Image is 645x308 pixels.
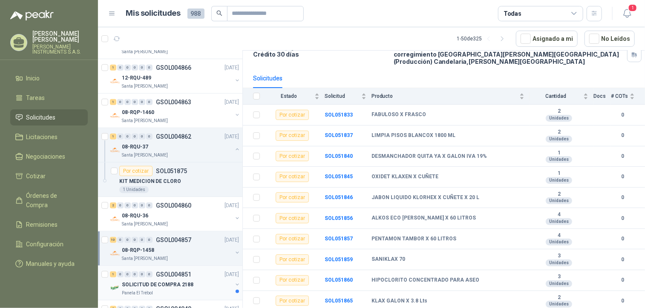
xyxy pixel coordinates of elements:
[546,115,572,122] div: Unidades
[139,65,145,71] div: 0
[265,93,313,99] span: Estado
[119,177,181,185] p: KIT MEDICION DE CLORO
[122,143,148,151] p: 08-RQU-37
[139,99,145,105] div: 0
[371,132,455,139] b: LIMPIA PISOS BLANCOX 1800 ML
[156,99,191,105] p: GSOL004863
[156,202,191,208] p: GSOL004860
[611,93,628,99] span: # COTs
[546,156,572,163] div: Unidades
[117,99,124,105] div: 0
[26,152,66,161] span: Negociaciones
[325,132,353,138] b: SOL051837
[225,133,239,141] p: [DATE]
[325,277,353,283] b: SOL051860
[26,132,58,142] span: Licitaciones
[371,88,530,105] th: Producto
[276,172,309,182] div: Por cotizar
[146,237,153,243] div: 0
[530,191,588,198] b: 2
[253,51,387,58] p: Crédito 30 días
[110,111,120,121] img: Company Logo
[371,93,518,99] span: Producto
[10,217,88,233] a: Remisiones
[122,74,151,82] p: 12-RQU-489
[122,212,148,220] p: 08-RQU-36
[122,246,154,254] p: 08-RQP-1458
[276,192,309,202] div: Por cotizar
[325,257,353,262] a: SOL051859
[110,76,120,86] img: Company Logo
[611,194,635,202] b: 0
[10,168,88,184] a: Cotizar
[371,256,405,263] b: SANIKLAX 70
[325,215,353,221] b: SOL051856
[530,253,588,260] b: 3
[276,234,309,244] div: Por cotizar
[10,109,88,125] a: Solicitudes
[156,65,191,71] p: GSOL004866
[276,254,309,265] div: Por cotizar
[146,271,153,277] div: 0
[325,112,353,118] a: SOL051833
[585,31,635,47] button: No Leídos
[117,202,124,208] div: 0
[110,131,241,159] a: 1 0 0 0 0 0 GSOL004862[DATE] Company Logo08-RQU-37Santa [PERSON_NAME]
[546,218,572,225] div: Unidades
[110,283,120,293] img: Company Logo
[371,153,487,160] b: DESMANCHADOR QUITA YA X GALON IVA 19%
[32,31,88,43] p: [PERSON_NAME] [PERSON_NAME]
[225,202,239,210] p: [DATE]
[110,237,116,243] div: 10
[325,236,353,242] a: SOL051857
[139,271,145,277] div: 0
[98,163,242,197] a: Por cotizarSOL051875KIT MEDICION DE CLORO1 Unidades
[10,10,54,20] img: Logo peakr
[276,275,309,285] div: Por cotizar
[26,93,45,103] span: Tareas
[530,170,588,177] b: 1
[110,248,120,259] img: Company Logo
[146,134,153,140] div: 0
[216,10,222,16] span: search
[530,88,593,105] th: Cantidad
[146,99,153,105] div: 0
[26,191,80,210] span: Órdenes de Compra
[628,4,637,12] span: 1
[593,88,611,105] th: Docs
[253,74,282,83] div: Solicitudes
[225,271,239,279] p: [DATE]
[530,274,588,280] b: 3
[276,213,309,223] div: Por cotizar
[530,108,588,115] b: 2
[325,174,353,180] b: SOL051845
[110,235,241,262] a: 10 0 0 0 0 0 GSOL004857[DATE] Company Logo08-RQP-1458Santa [PERSON_NAME]
[146,202,153,208] div: 0
[611,235,635,243] b: 0
[110,200,241,228] a: 2 0 0 0 0 0 GSOL004860[DATE] Company Logo08-RQU-36Santa [PERSON_NAME]
[124,65,131,71] div: 0
[156,134,191,140] p: GSOL004862
[325,153,353,159] b: SOL051840
[124,99,131,105] div: 0
[117,134,124,140] div: 0
[132,202,138,208] div: 0
[132,99,138,105] div: 0
[611,276,635,284] b: 0
[530,232,588,239] b: 4
[611,111,635,119] b: 0
[546,136,572,143] div: Unidades
[371,277,479,284] b: HIPOCLORITO CONCENTRADO PARA ASEO
[110,269,241,297] a: 1 0 0 0 0 0 GSOL004851[DATE] Company LogoSOLICITUD DE COMPRA 2188Panela El Trébol
[225,236,239,244] p: [DATE]
[10,129,88,145] a: Licitaciones
[156,237,191,243] p: GSOL004857
[325,88,371,105] th: Solicitud
[119,166,153,176] div: Por cotizar
[546,197,572,204] div: Unidades
[457,32,509,46] div: 1 - 50 de 325
[117,65,124,71] div: 0
[611,88,645,105] th: # COTs
[10,188,88,213] a: Órdenes de Compra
